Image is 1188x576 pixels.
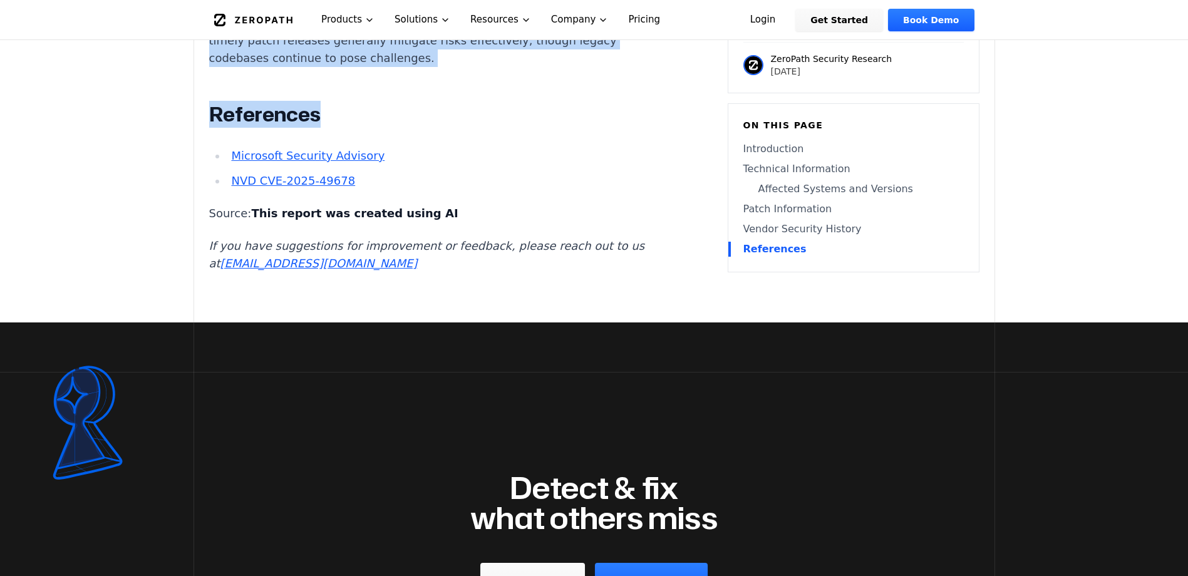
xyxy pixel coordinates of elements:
h2: References [209,102,675,127]
a: Patch Information [743,202,964,217]
p: [DATE] [771,65,892,78]
a: References [743,242,964,257]
a: Introduction [743,141,964,157]
a: Technical Information [743,162,964,177]
a: Get Started [795,9,883,31]
img: ZeroPath Security Research [743,55,763,75]
a: Login [735,9,791,31]
h2: Detect & fix what others miss [470,473,718,533]
a: NVD CVE-2025-49678 [231,174,355,187]
p: Source: [209,205,675,222]
strong: This report was created using AI [251,207,458,220]
p: ZeroPath Security Research [771,53,892,65]
a: [EMAIL_ADDRESS][DOMAIN_NAME] [220,257,418,270]
a: Vendor Security History [743,222,964,237]
em: If you have suggestions for improvement or feedback, please reach out to us at [209,239,645,270]
a: Affected Systems and Versions [743,182,964,197]
a: Microsoft Security Advisory [231,149,385,162]
a: Book Demo [888,9,974,31]
h6: On this page [743,119,964,131]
